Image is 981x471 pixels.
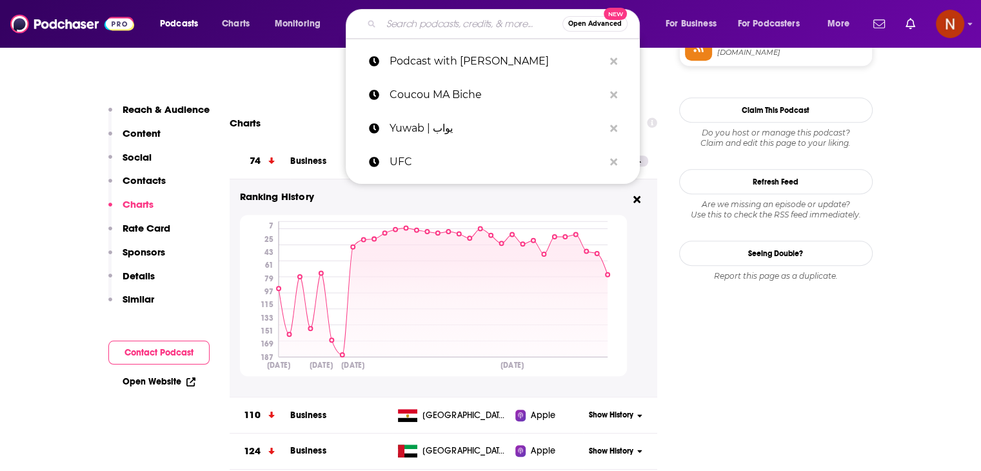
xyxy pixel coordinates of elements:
p: Details [123,270,155,282]
h3: Ranking History [240,190,627,205]
div: Are we missing an episode or update? Use this to check the RSS feed immediately. [679,199,873,220]
p: Reach & Audience [123,103,210,115]
a: Apple [515,445,583,457]
p: Content [123,127,161,139]
tspan: 43 [264,248,273,257]
h3: 110 [243,408,260,423]
button: Open AdvancedNew [562,16,628,32]
p: Similar [123,293,154,305]
tspan: 25 [264,234,273,243]
button: Sponsors [108,246,165,270]
span: For Podcasters [738,15,800,33]
div: Search podcasts, credits, & more... [358,9,652,39]
button: open menu [729,14,818,34]
button: Similar [108,293,154,317]
span: New [604,8,627,20]
button: Contacts [108,174,166,198]
button: Refresh Feed [679,169,873,194]
span: For Business [666,15,717,33]
button: Details [108,270,155,294]
span: Do you host or manage this podcast? [679,128,873,138]
a: Business [290,155,326,166]
a: [GEOGRAPHIC_DATA] [393,445,515,457]
h2: Charts [230,117,261,129]
span: feeds.simplecast.com [717,48,867,57]
span: Egypt [422,409,506,422]
button: Content [108,127,161,151]
a: UFC [346,145,640,179]
button: open menu [657,14,733,34]
button: Reach & Audience [108,103,210,127]
span: Show History [589,446,633,457]
span: Charts [222,15,250,33]
a: 110 [230,397,291,433]
p: Podcast with Nayla [390,45,604,78]
tspan: [DATE] [267,361,290,370]
a: [GEOGRAPHIC_DATA] [393,409,515,422]
p: Rate Card [123,222,170,234]
tspan: 151 [260,326,273,336]
a: Apple [515,409,583,422]
span: Apple [531,445,555,457]
span: Apple [531,409,555,422]
img: User Profile [936,10,964,38]
button: Social [108,151,152,175]
img: Podchaser - Follow, Share and Rate Podcasts [10,12,134,36]
p: Contacts [123,174,166,186]
a: Seeing Double? [679,241,873,266]
div: Claim and edit this page to your liking. [679,128,873,148]
button: Contact Podcast [108,341,210,365]
a: Charts [213,14,257,34]
tspan: 61 [264,261,273,270]
a: Open Website [123,376,195,387]
tspan: 7 [268,221,273,230]
a: Show notifications dropdown [900,13,920,35]
span: Monitoring [275,15,321,33]
tspan: 187 [260,352,273,361]
button: Claim This Podcast [679,97,873,123]
tspan: 97 [264,287,273,296]
a: 74 [230,143,291,179]
input: Search podcasts, credits, & more... [381,14,562,34]
h3: 74 [250,154,261,168]
tspan: 79 [264,274,273,283]
p: Sponsors [123,246,165,258]
button: open menu [266,14,337,34]
button: open menu [151,14,215,34]
tspan: 169 [260,339,273,348]
tspan: 115 [260,300,273,309]
span: More [827,15,849,33]
button: Show History [583,410,648,421]
button: Show History [583,446,648,457]
button: open menu [818,14,866,34]
button: Charts [108,198,154,222]
button: Rate Card [108,222,170,246]
a: Show notifications dropdown [868,13,890,35]
p: Social [123,151,152,163]
tspan: [DATE] [500,361,523,370]
a: Business [290,410,326,421]
a: Yuwab | يواب [346,112,640,145]
tspan: [DATE] [341,361,364,370]
p: Charts [123,198,154,210]
span: United Arab Emirates [422,445,506,457]
a: Coucou MA Biche [346,78,640,112]
p: Yuwab | يواب [390,112,604,145]
span: Show History [589,410,633,421]
p: UFC [390,145,604,179]
span: Business [290,445,326,456]
p: Coucou MA Biche [390,78,604,112]
span: Open Advanced [568,21,622,27]
div: Report this page as a duplicate. [679,271,873,281]
span: Logged in as AdelNBM [936,10,964,38]
a: Podcast with [PERSON_NAME] [346,45,640,78]
h3: 124 [243,444,260,459]
tspan: 133 [260,313,273,322]
button: Show profile menu [936,10,964,38]
span: Podcasts [160,15,198,33]
tspan: [DATE] [309,361,332,370]
a: 124 [230,434,291,469]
